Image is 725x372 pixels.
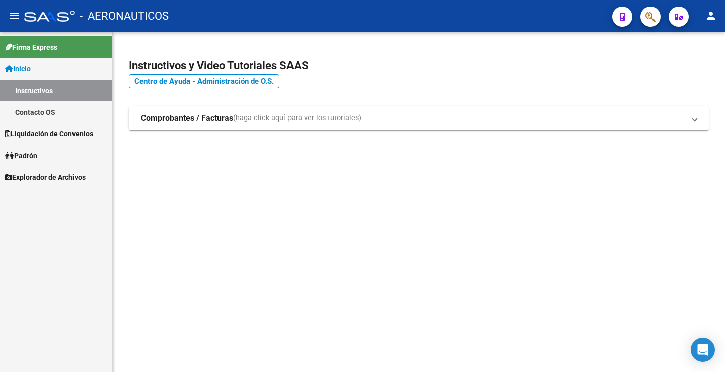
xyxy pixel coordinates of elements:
span: Firma Express [5,42,57,53]
span: Liquidación de Convenios [5,128,93,139]
span: (haga click aquí para ver los tutoriales) [233,113,361,124]
mat-expansion-panel-header: Comprobantes / Facturas(haga click aquí para ver los tutoriales) [129,106,709,130]
a: Centro de Ayuda - Administración de O.S. [129,74,279,88]
h2: Instructivos y Video Tutoriales SAAS [129,56,709,76]
span: Padrón [5,150,37,161]
span: Explorador de Archivos [5,172,86,183]
mat-icon: person [705,10,717,22]
span: - AERONAUTICOS [80,5,169,27]
span: Inicio [5,63,31,75]
div: Open Intercom Messenger [691,338,715,362]
strong: Comprobantes / Facturas [141,113,233,124]
mat-icon: menu [8,10,20,22]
